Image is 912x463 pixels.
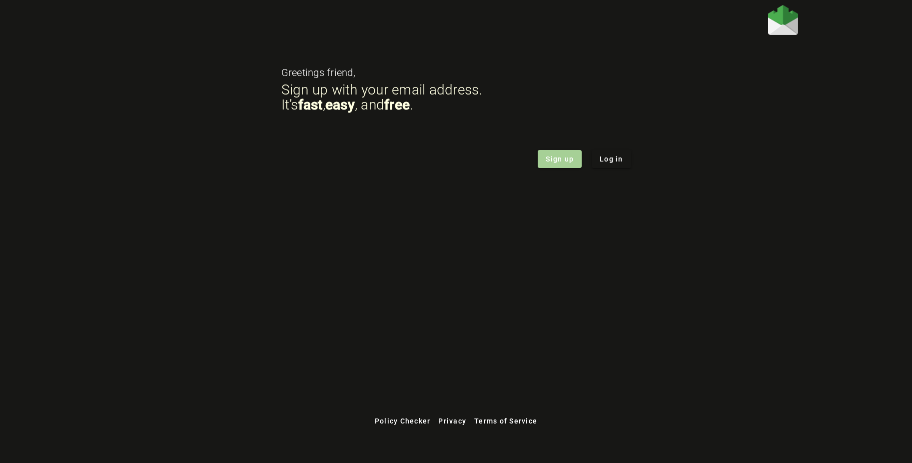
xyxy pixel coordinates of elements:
[592,150,631,168] button: Log in
[474,417,537,425] span: Terms of Service
[384,96,410,113] strong: free
[768,5,798,35] img: Fraudmarc Logo
[371,412,435,430] button: Policy Checker
[325,96,355,113] strong: easy
[538,150,582,168] button: Sign up
[600,154,623,164] span: Log in
[298,96,323,113] strong: fast
[438,417,466,425] span: Privacy
[546,154,574,164] span: Sign up
[281,82,631,112] div: Sign up with your email address. It’s , , and .
[434,412,470,430] button: Privacy
[375,417,431,425] span: Policy Checker
[281,67,631,77] div: Greetings friend,
[470,412,541,430] button: Terms of Service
